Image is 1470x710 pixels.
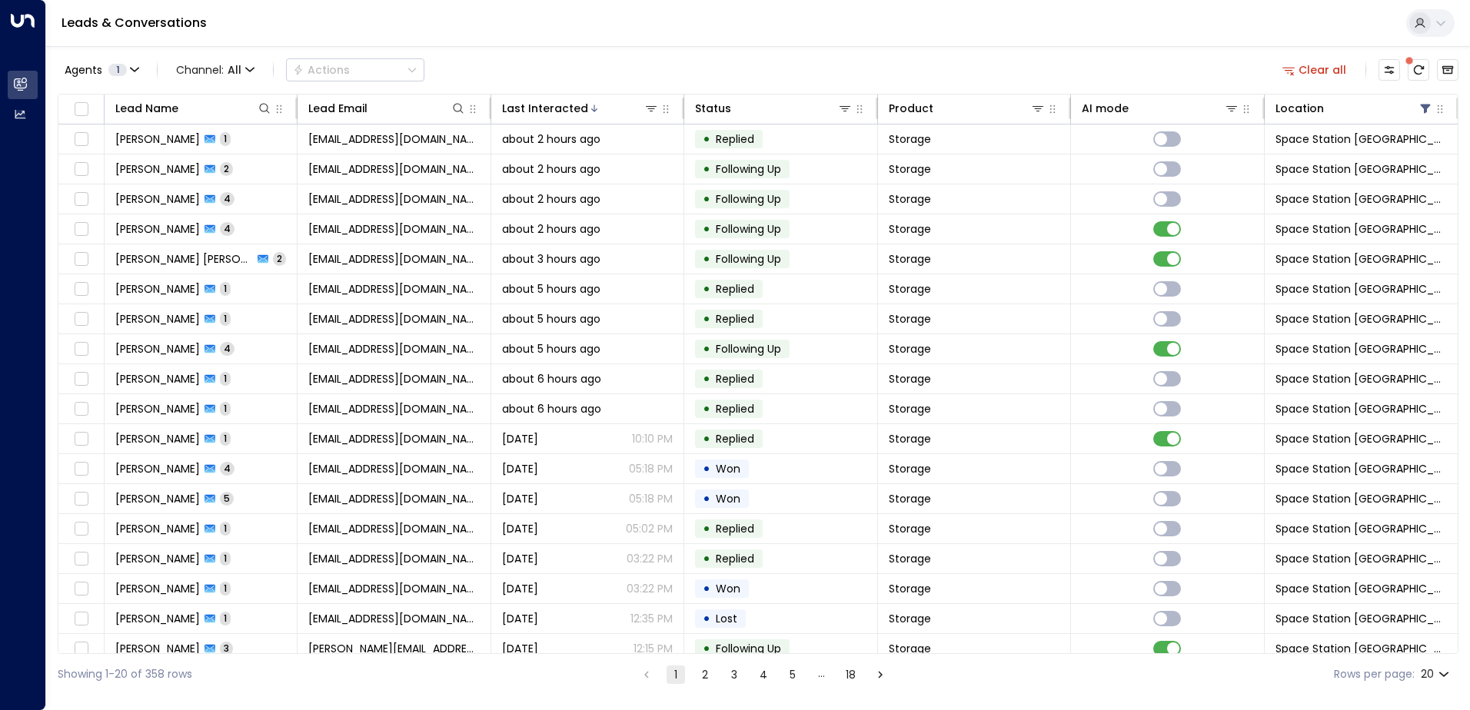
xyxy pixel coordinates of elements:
[308,341,479,357] span: abzmalik@hotmail.com
[170,59,261,81] button: Channel:All
[115,251,253,267] span: Michaela Hoshang
[72,519,91,539] span: Toggle select row
[115,611,200,626] span: Beryllena Burton-Mano
[1275,341,1447,357] span: Space Station Doncaster
[228,64,241,76] span: All
[1275,131,1447,147] span: Space Station Doncaster
[889,311,931,327] span: Storage
[72,489,91,509] span: Toggle select row
[502,99,588,118] div: Last Interacted
[220,372,231,385] span: 1
[502,191,600,207] span: about 2 hours ago
[72,460,91,479] span: Toggle select row
[696,665,714,684] button: Go to page 2
[889,161,931,177] span: Storage
[1275,461,1447,476] span: Space Station Doncaster
[716,491,740,506] span: Won
[502,491,538,506] span: Yesterday
[308,641,479,656] span: nadine.marie@hotmail.co.uk
[1275,191,1447,207] span: Space Station Doncaster
[115,161,200,177] span: Tina Leonard
[813,665,831,684] div: …
[502,221,600,237] span: about 2 hours ago
[632,431,673,446] p: 10:10 PM
[889,611,931,626] span: Storage
[889,281,931,297] span: Storage
[72,549,91,569] span: Toggle select row
[1408,59,1429,81] span: There are new threads available. Refresh the grid to view the latest updates.
[308,161,479,177] span: browntm70@aol.com
[58,666,192,682] div: Showing 1-20 of 358 rows
[72,250,91,269] span: Toggle select row
[72,100,91,119] span: Toggle select all
[889,221,931,237] span: Storage
[308,251,479,267] span: michaelahoshang45@gmail.com
[783,665,802,684] button: Go to page 5
[293,63,350,77] div: Actions
[703,246,710,272] div: •
[627,581,673,596] p: 03:22 PM
[502,581,538,596] span: Yesterday
[115,341,200,357] span: Aftab Malik
[308,581,479,596] span: amandapratt@gmail.com
[115,401,200,416] span: Amy Hood
[502,281,600,297] span: about 5 hours ago
[308,99,465,118] div: Lead Email
[716,191,781,207] span: Following Up
[637,665,890,684] nav: pagination navigation
[220,342,234,355] span: 4
[308,461,479,476] span: claudiu_cth97@yahoo.com
[703,635,710,662] div: •
[308,551,479,566] span: dellboynick@aol.com
[115,191,200,207] span: Phil Clegg
[1275,221,1447,237] span: Space Station Doncaster
[703,156,710,182] div: •
[308,221,479,237] span: emmap.1976@yahoo.co.uk
[889,641,931,656] span: Storage
[220,222,234,235] span: 4
[220,132,231,145] span: 1
[220,282,231,295] span: 1
[115,281,200,297] span: Hannah Cottrell
[115,521,200,536] span: Myles Tingey
[889,99,933,118] div: Product
[703,396,710,422] div: •
[630,611,673,626] p: 12:35 PM
[626,521,673,536] p: 05:02 PM
[115,311,200,327] span: Janine Dernie
[65,65,102,75] span: Agents
[220,462,234,475] span: 4
[273,252,286,265] span: 2
[716,131,754,147] span: Replied
[1275,491,1447,506] span: Space Station Doncaster
[220,492,234,505] span: 5
[115,371,200,387] span: Carter Frazier
[1275,521,1447,536] span: Space Station Doncaster
[115,99,178,118] div: Lead Name
[871,665,890,684] button: Go to next page
[889,401,931,416] span: Storage
[115,491,200,506] span: Adam Dyer
[842,665,860,684] button: Go to page 18
[286,58,424,81] div: Button group with a nested menu
[220,192,234,205] span: 4
[629,491,673,506] p: 05:18 PM
[502,431,538,446] span: Yesterday
[889,551,931,566] span: Storage
[716,401,754,416] span: Replied
[1437,59,1458,81] button: Archived Leads
[1334,666,1415,682] label: Rows per page:
[115,131,200,147] span: Garrett Buckley
[220,432,231,445] span: 1
[703,456,710,482] div: •
[115,461,200,476] span: Claudiu Cazan
[889,431,931,446] span: Storage
[1275,371,1447,387] span: Space Station Doncaster
[703,306,710,332] div: •
[703,605,710,632] div: •
[308,281,479,297] span: cottrellhannah@hotmail.co.uk
[502,161,600,177] span: about 2 hours ago
[502,461,538,476] span: Yesterday
[115,641,200,656] span: Nadine Jillings
[502,521,538,536] span: Yesterday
